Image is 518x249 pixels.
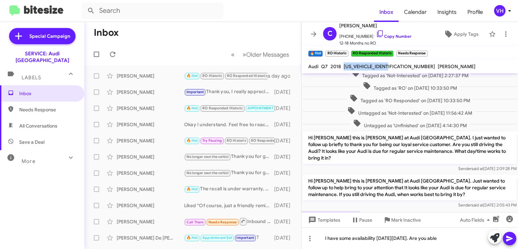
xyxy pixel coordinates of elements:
[117,170,184,176] div: [PERSON_NAME]
[307,214,340,226] span: Templates
[117,234,184,241] div: [PERSON_NAME] De [PERSON_NAME]
[274,137,296,144] div: [DATE]
[184,169,274,177] div: Thank you for getting back to me. I will update my records.
[184,121,274,128] div: Okay I understand. Feel free to reach out if I can help in the future!👍
[349,69,471,79] span: Tagged as 'Not-Interested' on [DATE] 2:27:37 PM
[29,33,70,39] span: Special Campaign
[231,50,235,59] span: «
[351,51,394,57] small: RO Responded Historic
[184,185,274,193] div: The recall is under warranty, but the service does cost. Can you please provide your current mile...
[117,105,184,112] div: [PERSON_NAME]
[458,202,517,207] span: Sender [DATE] 2:05:43 PM
[325,51,348,57] small: RO Historic
[117,154,184,160] div: [PERSON_NAME]
[347,94,473,104] span: Tagged as 'RO Responded' on [DATE] 10:33:50 PM
[274,89,296,95] div: [DATE]
[251,138,291,143] span: RO Responded Historic
[202,74,222,78] span: RO Historic
[345,107,475,116] span: Untagged as 'Not-Interested' on [DATE] 11:56:42 AM
[186,236,198,240] span: 🔥 Hot
[455,214,498,226] button: Auto Fields
[242,50,246,59] span: »
[19,139,45,145] span: Save a Deal
[184,202,274,209] div: Liked “Of course, just a friendly reminder. Let me know if I can help in the future.”
[360,82,460,91] span: Tagged as 'RO' on [DATE] 10:33:50 PM
[391,214,421,226] span: Mark Inactive
[303,175,517,200] p: Hi [PERSON_NAME] this is [PERSON_NAME] at Audi [GEOGRAPHIC_DATA]. Just wanted to follow up to hel...
[359,214,372,226] span: Pause
[432,2,462,22] a: Insights
[350,119,469,129] span: Untagged as 'Unfinished' on [DATE] 4:14:30 PM
[248,106,281,110] span: APPOINTMENT SET
[339,30,411,40] span: [PHONE_NUMBER]
[186,187,198,191] span: 🔥 Hot
[374,2,399,22] span: Inbox
[94,27,119,38] h1: Inbox
[274,154,296,160] div: [DATE]
[267,73,296,79] div: a day ago
[246,51,289,58] span: Older Messages
[308,63,318,70] span: Audi
[494,5,506,17] div: VH
[399,2,432,22] a: Calendar
[19,122,57,129] span: All Conversations
[186,74,198,78] span: 🔥 Hot
[227,74,267,78] span: RO Responded Historic
[438,63,476,70] span: [PERSON_NAME]
[227,48,293,61] nav: Page navigation example
[117,137,184,144] div: [PERSON_NAME]
[22,75,41,81] span: Labels
[82,3,223,19] input: Search
[454,28,479,40] span: Apply Tags
[344,63,435,70] span: [US_VEHICLE_IDENTIFICATION_NUMBER]
[117,186,184,193] div: [PERSON_NAME]
[186,138,198,143] span: 🔥 Hot
[327,28,333,39] span: C
[117,218,184,225] div: [PERSON_NAME]
[274,170,296,176] div: [DATE]
[227,138,247,143] span: RO Historic
[274,121,296,128] div: [DATE]
[462,2,488,22] a: Profile
[184,104,274,112] div: Liked “Sounds good to me. A driver will call you when they're on the way [DATE] morning between 9...
[339,40,411,47] span: 12-18 Months no RO
[22,158,35,164] span: More
[378,214,426,226] button: Mark Inactive
[376,34,411,39] a: Copy Number
[19,90,77,97] span: Inbox
[186,90,204,94] span: Important
[303,211,360,223] p: Can we do this week?
[184,153,274,161] div: Thank you for getting back to me. I will update my records.
[184,88,274,96] div: Thank you, I really appreciate your time and feedback!
[321,63,328,70] span: Q7
[227,48,239,61] button: Previous
[301,227,518,249] div: I have some availability [DATE][DATE]. Are you able
[117,202,184,209] div: [PERSON_NAME]
[117,73,184,79] div: [PERSON_NAME]
[9,28,76,44] a: Special Campaign
[117,121,184,128] div: [PERSON_NAME]
[202,236,232,240] span: Appointment Set
[303,132,517,164] p: Hi [PERSON_NAME] this is [PERSON_NAME] at Audi [GEOGRAPHIC_DATA]. I just wanted to follow up brie...
[184,234,274,242] div: ?
[202,106,243,110] span: RO Responded Historic
[346,214,378,226] button: Pause
[184,137,274,144] div: First, can you provide your current mileage or an estimate of it so I can look at the options for...
[184,72,267,80] div: Can we do this week?
[19,106,77,113] span: Needs Response
[274,218,296,225] div: [DATE]
[339,22,411,30] span: [PERSON_NAME]
[238,48,293,61] button: Next
[186,220,204,224] span: Call Them
[184,217,274,226] div: Inbound Call
[117,89,184,95] div: [PERSON_NAME]
[301,214,346,226] button: Templates
[274,202,296,209] div: [DATE]
[274,234,296,241] div: [DATE]
[460,214,492,226] span: Auto Fields
[471,202,483,207] span: said at
[488,5,511,17] button: VH
[471,166,483,171] span: said at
